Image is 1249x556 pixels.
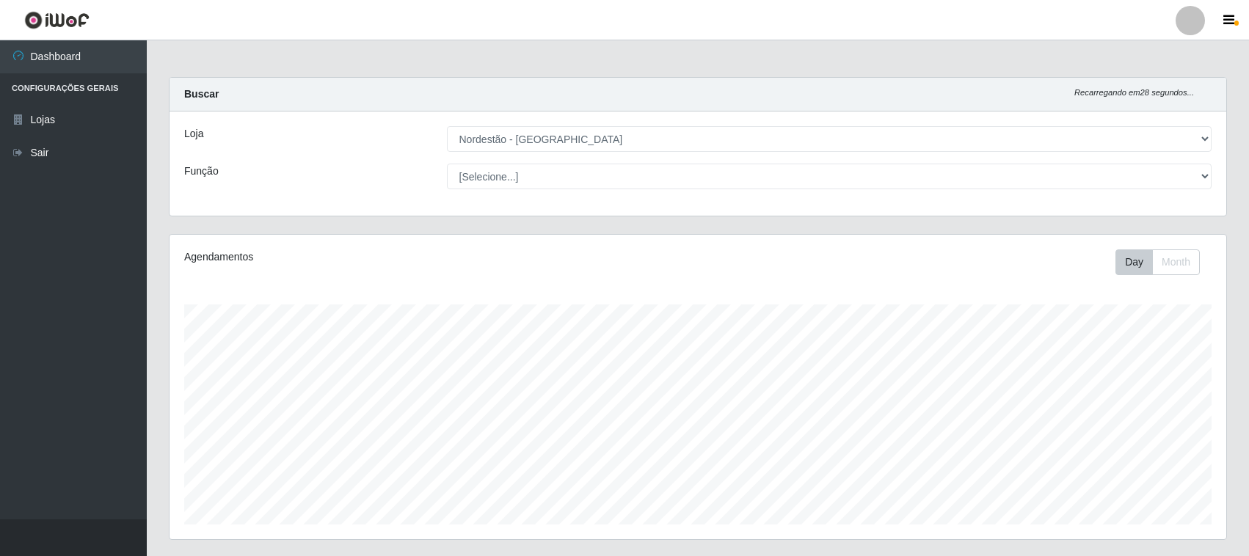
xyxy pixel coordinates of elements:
i: Recarregando em 28 segundos... [1074,88,1194,97]
img: CoreUI Logo [24,11,90,29]
label: Loja [184,126,203,142]
div: Toolbar with button groups [1115,249,1212,275]
div: Agendamentos [184,249,600,265]
div: First group [1115,249,1200,275]
button: Day [1115,249,1153,275]
button: Month [1152,249,1200,275]
strong: Buscar [184,88,219,100]
label: Função [184,164,219,179]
